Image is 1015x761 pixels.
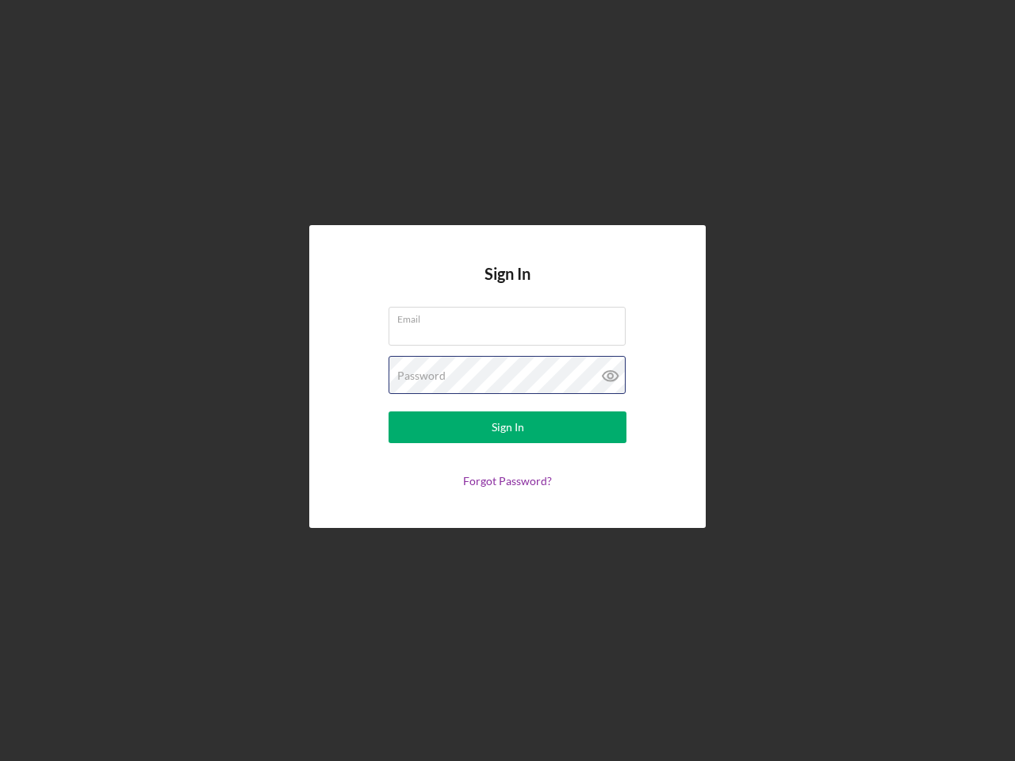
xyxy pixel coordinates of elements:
[397,308,626,325] label: Email
[485,265,530,307] h4: Sign In
[389,411,626,443] button: Sign In
[492,411,524,443] div: Sign In
[463,474,552,488] a: Forgot Password?
[397,369,446,382] label: Password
